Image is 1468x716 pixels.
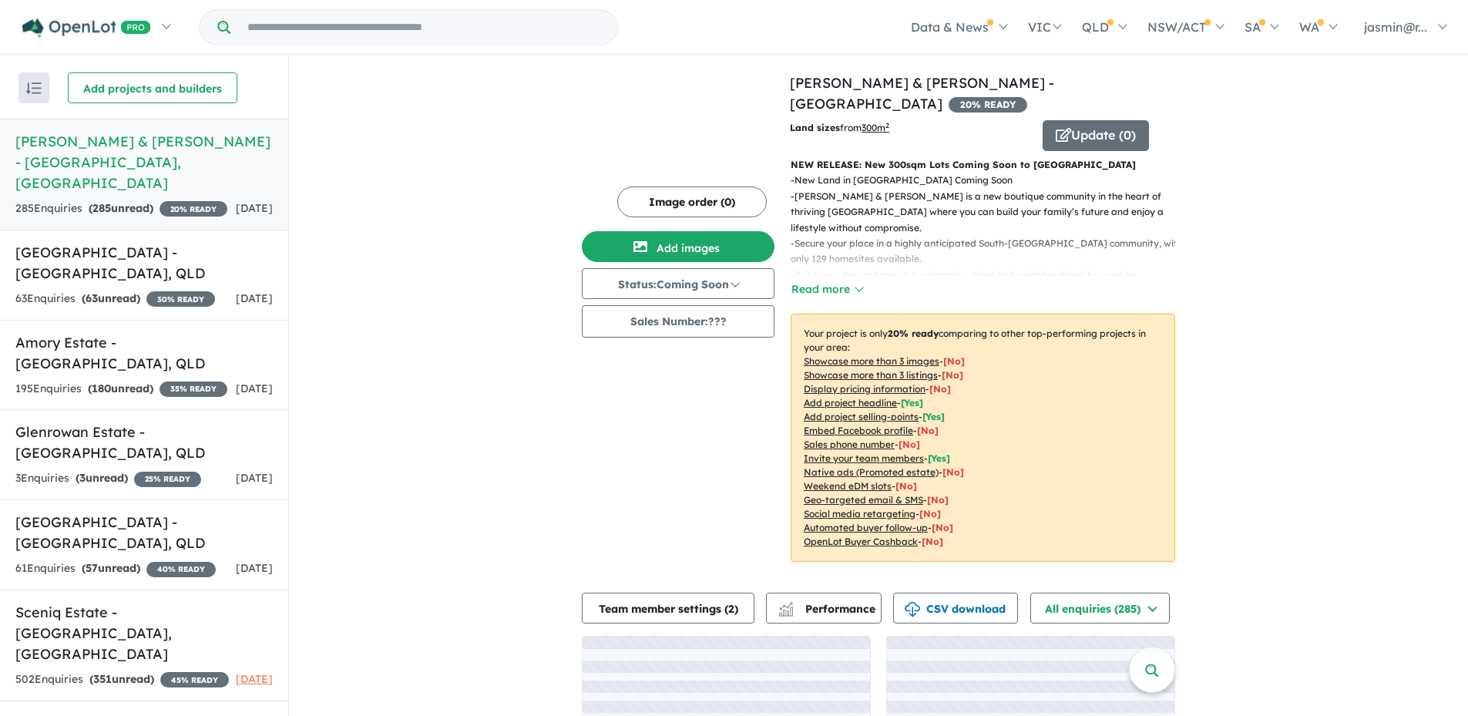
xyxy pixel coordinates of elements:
img: Openlot PRO Logo White [22,18,151,38]
span: 180 [92,382,111,395]
u: Geo-targeted email & SMS [804,494,923,506]
button: Image order (0) [617,187,767,217]
img: bar-chart.svg [778,607,794,617]
span: [No] [922,536,943,547]
h5: Amory Estate - [GEOGRAPHIC_DATA] , QLD [15,332,273,374]
h5: Glenrowan Estate - [GEOGRAPHIC_DATA] , QLD [15,422,273,463]
span: [No] [927,494,949,506]
span: 20 % READY [949,97,1027,113]
span: [ Yes ] [922,411,945,422]
span: [DATE] [236,672,273,686]
span: [No] [895,480,917,492]
span: 2 [728,602,734,616]
u: 300 m [862,122,889,133]
button: Add projects and builders [68,72,237,103]
div: 502 Enquir ies [15,671,229,689]
span: 45 % READY [160,672,229,687]
span: [DATE] [236,201,273,215]
strong: ( unread) [89,672,154,686]
u: Add project headline [804,397,897,408]
strong: ( unread) [88,382,153,395]
img: line-chart.svg [779,602,793,610]
strong: ( unread) [82,291,140,305]
span: [ No ] [942,369,963,381]
div: 61 Enquir ies [15,560,216,578]
button: Update (0) [1043,120,1149,151]
span: [ No ] [917,425,939,436]
span: [DATE] [236,561,273,575]
button: Status:Coming Soon [582,268,774,299]
div: 63 Enquir ies [15,290,215,308]
span: 35 % READY [160,382,227,397]
span: 20 % READY [160,201,227,217]
p: NEW RELEASE: New 300sqm Lots Coming Soon to [GEOGRAPHIC_DATA] [791,157,1175,173]
span: 40 % READY [146,562,216,577]
h5: [GEOGRAPHIC_DATA] - [GEOGRAPHIC_DATA] , QLD [15,512,273,553]
a: [PERSON_NAME] & [PERSON_NAME] - [GEOGRAPHIC_DATA] [790,74,1054,113]
u: Showcase more than 3 images [804,355,939,367]
button: Team member settings (2) [582,593,754,624]
b: Land sizes [790,122,840,133]
p: from [790,120,1031,136]
span: [DATE] [236,382,273,395]
span: [No] [932,522,953,533]
img: sort.svg [26,82,42,94]
u: Automated buyer follow-up [804,522,928,533]
h5: Sceniq Estate - [GEOGRAPHIC_DATA] , [GEOGRAPHIC_DATA] [15,602,273,664]
span: jasmin@r... [1364,19,1427,35]
span: [ No ] [943,355,965,367]
button: Add images [582,231,774,262]
span: [ No ] [899,439,920,450]
span: [No] [942,466,964,478]
p: - [PERSON_NAME] & [PERSON_NAME] is a new boutique community in the heart of thriving [GEOGRAPHIC_... [791,189,1188,236]
u: Sales phone number [804,439,895,450]
button: Sales Number:??? [582,305,774,338]
p: - Build your dream home in a welcoming, close-knit neighbourhood focused on connection, convenien... [791,267,1188,331]
u: Embed Facebook profile [804,425,913,436]
u: Invite your team members [804,452,924,464]
span: [ Yes ] [901,397,923,408]
span: 351 [93,672,112,686]
input: Try estate name, suburb, builder or developer [233,11,614,44]
button: CSV download [893,593,1018,624]
span: [ No ] [929,383,951,395]
button: All enquiries (285) [1030,593,1170,624]
img: download icon [905,602,920,617]
span: 285 [92,201,111,215]
u: Showcase more than 3 listings [804,369,938,381]
u: Native ads (Promoted estate) [804,466,939,478]
div: 285 Enquir ies [15,200,227,218]
u: Display pricing information [804,383,925,395]
u: Social media retargeting [804,508,915,519]
button: Performance [766,593,882,624]
span: 3 [79,471,86,485]
h5: [GEOGRAPHIC_DATA] - [GEOGRAPHIC_DATA] , QLD [15,242,273,284]
span: [DATE] [236,471,273,485]
span: 57 [86,561,98,575]
span: 30 % READY [146,291,215,307]
strong: ( unread) [82,561,140,575]
span: [No] [919,508,941,519]
strong: ( unread) [76,471,128,485]
span: 63 [86,291,98,305]
b: 20 % ready [888,328,939,339]
p: Your project is only comparing to other top-performing projects in your area: - - - - - - - - - -... [791,314,1175,562]
button: Read more [791,281,863,298]
span: Performance [781,602,875,616]
span: [DATE] [236,291,273,305]
span: [ Yes ] [928,452,950,464]
u: Add project selling-points [804,411,919,422]
h5: [PERSON_NAME] & [PERSON_NAME] - [GEOGRAPHIC_DATA] , [GEOGRAPHIC_DATA] [15,131,273,193]
u: Weekend eDM slots [804,480,892,492]
strong: ( unread) [89,201,153,215]
u: OpenLot Buyer Cashback [804,536,918,547]
span: 25 % READY [134,472,201,487]
div: 195 Enquir ies [15,380,227,398]
div: 3 Enquir ies [15,469,201,488]
p: - New Land in [GEOGRAPHIC_DATA] Coming Soon [791,173,1188,188]
sup: 2 [885,121,889,129]
p: - Secure your place in a highly anticipated South-[GEOGRAPHIC_DATA] community, with only 129 home... [791,236,1188,267]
